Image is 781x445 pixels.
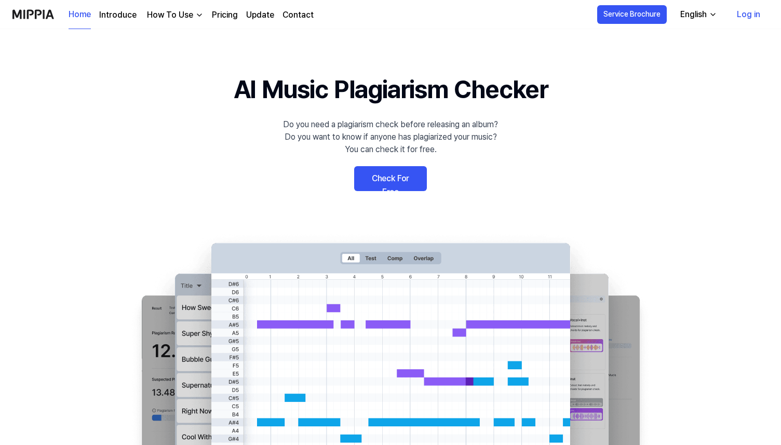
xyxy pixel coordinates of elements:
div: Do you need a plagiarism check before releasing an album? Do you want to know if anyone has plagi... [283,118,498,156]
div: How To Use [145,9,195,21]
img: down [195,11,204,19]
a: Introduce [99,9,137,21]
a: Home [69,1,91,29]
button: How To Use [145,9,204,21]
h1: AI Music Plagiarism Checker [234,71,548,108]
div: English [678,8,709,21]
button: English [672,4,723,25]
a: Pricing [212,9,238,21]
a: Update [246,9,274,21]
a: Contact [282,9,314,21]
button: Service Brochure [597,5,667,24]
a: Check For Free [354,166,427,191]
